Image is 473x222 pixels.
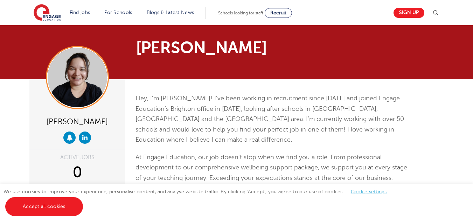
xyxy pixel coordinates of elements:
[147,10,194,15] a: Blogs & Latest News
[135,95,404,143] span: Hey, I’m [PERSON_NAME]! I’ve been working in recruitment since [DATE] and joined Engage Education...
[5,197,83,216] a: Accept all cookies
[270,10,286,15] span: Recruit
[265,8,292,18] a: Recruit
[35,164,120,181] div: 0
[136,39,302,56] h1: [PERSON_NAME]
[34,4,61,22] img: Engage Education
[394,8,424,18] a: Sign up
[35,114,120,128] div: [PERSON_NAME]
[35,155,120,160] div: ACTIVE JOBS
[351,189,387,194] a: Cookie settings
[4,189,394,209] span: We use cookies to improve your experience, personalise content, and analyse website traffic. By c...
[218,11,263,15] span: Schools looking for staff
[70,10,90,15] a: Find jobs
[135,154,407,181] span: At Engage Education, our job doesn’t stop when we find you a role. From professional development ...
[104,10,132,15] a: For Schools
